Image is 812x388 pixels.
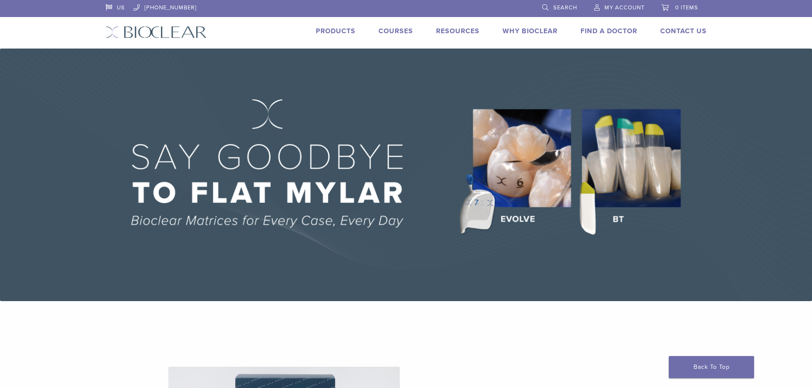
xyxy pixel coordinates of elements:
[675,4,698,11] span: 0 items
[604,4,644,11] span: My Account
[581,27,637,35] a: Find A Doctor
[436,27,480,35] a: Resources
[379,27,413,35] a: Courses
[669,356,754,378] a: Back To Top
[660,27,707,35] a: Contact Us
[503,27,558,35] a: Why Bioclear
[553,4,577,11] span: Search
[316,27,355,35] a: Products
[106,26,207,38] img: Bioclear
